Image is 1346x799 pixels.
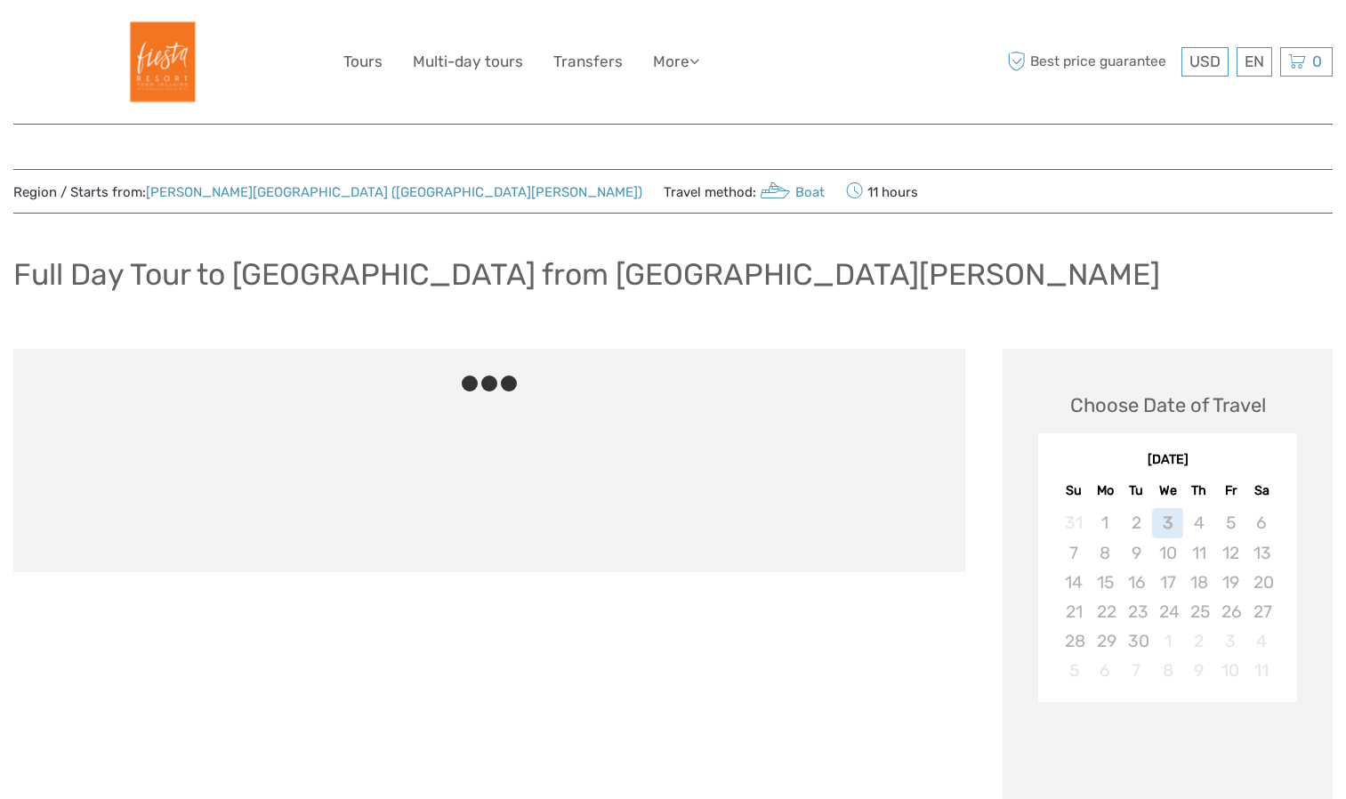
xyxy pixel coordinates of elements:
[413,49,523,75] a: Multi-day tours
[1058,508,1089,537] div: Not available Sunday, August 31st, 2025
[1152,597,1183,626] div: Not available Wednesday, September 24th, 2025
[1246,568,1277,597] div: Not available Saturday, September 20th, 2025
[1183,508,1214,537] div: Not available Thursday, September 4th, 2025
[1090,538,1121,568] div: Not available Monday, September 8th, 2025
[1058,538,1089,568] div: Not available Sunday, September 7th, 2025
[1121,597,1152,626] div: Not available Tuesday, September 23rd, 2025
[1070,391,1266,419] div: Choose Date of Travel
[1121,508,1152,537] div: Not available Tuesday, September 2nd, 2025
[1090,479,1121,503] div: Mo
[1214,479,1245,503] div: Fr
[1246,538,1277,568] div: Not available Saturday, September 13th, 2025
[1214,626,1245,656] div: Not available Friday, October 3rd, 2025
[1058,479,1089,503] div: Su
[343,49,383,75] a: Tours
[1090,508,1121,537] div: Not available Monday, September 1st, 2025
[1038,451,1297,470] div: [DATE]
[653,49,699,75] a: More
[1214,568,1245,597] div: Not available Friday, September 19th, 2025
[13,183,642,202] span: Region / Starts from:
[1183,538,1214,568] div: Not available Thursday, September 11th, 2025
[1058,597,1089,626] div: Not available Sunday, September 21st, 2025
[664,179,825,204] span: Travel method:
[1121,656,1152,685] div: Not available Tuesday, October 7th, 2025
[1214,656,1245,685] div: Not available Friday, October 10th, 2025
[1214,597,1245,626] div: Not available Friday, September 26th, 2025
[1310,52,1325,70] span: 0
[1246,479,1277,503] div: Sa
[1183,656,1214,685] div: Not available Thursday, October 9th, 2025
[756,184,825,200] a: Boat
[146,184,642,200] a: [PERSON_NAME][GEOGRAPHIC_DATA] ([GEOGRAPHIC_DATA][PERSON_NAME])
[1003,47,1177,77] span: Best price guarantee
[1183,597,1214,626] div: Not available Thursday, September 25th, 2025
[1189,52,1221,70] span: USD
[1246,597,1277,626] div: Not available Saturday, September 27th, 2025
[1044,508,1292,685] div: month 2025-09
[1152,538,1183,568] div: Not available Wednesday, September 10th, 2025
[1246,508,1277,537] div: Not available Saturday, September 6th, 2025
[1183,568,1214,597] div: Not available Thursday, September 18th, 2025
[1121,538,1152,568] div: Not available Tuesday, September 9th, 2025
[1058,626,1089,656] div: Not available Sunday, September 28th, 2025
[1058,656,1089,685] div: Not available Sunday, October 5th, 2025
[111,13,208,110] img: Fiesta Resort
[553,49,623,75] a: Transfers
[1152,656,1183,685] div: Not available Wednesday, October 8th, 2025
[1152,508,1183,537] div: Not available Wednesday, September 3rd, 2025
[1090,626,1121,656] div: Not available Monday, September 29th, 2025
[1058,568,1089,597] div: Not available Sunday, September 14th, 2025
[1152,479,1183,503] div: We
[1246,626,1277,656] div: Not available Saturday, October 4th, 2025
[846,179,918,204] span: 11 hours
[1121,626,1152,656] div: Not available Tuesday, September 30th, 2025
[1090,568,1121,597] div: Not available Monday, September 15th, 2025
[1121,479,1152,503] div: Tu
[1183,626,1214,656] div: Not available Thursday, October 2nd, 2025
[1214,538,1245,568] div: Not available Friday, September 12th, 2025
[13,256,1160,293] h1: Full Day Tour to [GEOGRAPHIC_DATA] from [GEOGRAPHIC_DATA][PERSON_NAME]
[1152,626,1183,656] div: Not available Wednesday, October 1st, 2025
[1152,568,1183,597] div: Not available Wednesday, September 17th, 2025
[1090,656,1121,685] div: Not available Monday, October 6th, 2025
[1090,597,1121,626] div: Not available Monday, September 22nd, 2025
[1246,656,1277,685] div: Not available Saturday, October 11th, 2025
[1162,748,1173,760] div: Loading...
[1214,508,1245,537] div: Not available Friday, September 5th, 2025
[1121,568,1152,597] div: Not available Tuesday, September 16th, 2025
[1237,47,1272,77] div: EN
[1183,479,1214,503] div: Th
